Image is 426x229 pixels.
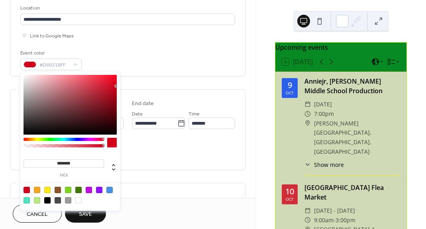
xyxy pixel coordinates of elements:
span: [PERSON_NAME][GEOGRAPHIC_DATA], [GEOGRAPHIC_DATA], [GEOGRAPHIC_DATA] [314,119,400,157]
span: Date [132,110,143,118]
div: Anniejr, [PERSON_NAME] Middle School Production [304,76,400,96]
div: ​ [304,215,311,225]
div: Upcoming events [275,43,406,52]
div: #50E3C2 [24,197,30,204]
button: Save [65,205,106,223]
span: [DATE] - [DATE] [314,206,355,215]
div: #B8E986 [34,197,40,204]
div: #F5A623 [34,187,40,193]
span: [DATE] [314,100,332,109]
div: ​ [304,206,311,215]
div: #FFFFFF [75,197,82,204]
div: Oct [286,91,294,95]
span: Save [79,210,92,219]
div: #000000 [44,197,51,204]
div: 10 [285,188,294,196]
span: 7:00pm [314,109,334,119]
div: #4A4A4A [55,197,61,204]
button: Cancel [13,205,62,223]
div: #D0021B [24,187,30,193]
div: ​ [304,109,311,119]
div: #8B572A [55,187,61,193]
div: 9 [288,81,292,89]
span: 3:00pm [336,215,355,225]
div: Event color [20,49,80,57]
div: Location [20,4,234,12]
div: End date [132,100,154,108]
div: #9B9B9B [65,197,71,204]
span: 9:00am [314,215,334,225]
span: Show more [314,160,344,169]
div: #417505 [75,187,82,193]
div: ​ [304,100,311,109]
div: ​ [304,119,311,128]
span: - [334,215,336,225]
label: hex [24,173,104,178]
span: Time [188,110,200,118]
div: #9013FE [96,187,102,193]
div: #F8E71C [44,187,51,193]
div: Oct [286,197,294,201]
div: ​ [304,160,311,169]
div: #7ED321 [65,187,71,193]
div: #4A90E2 [106,187,113,193]
div: [GEOGRAPHIC_DATA] Flea Market [304,183,400,202]
span: Cancel [27,210,48,219]
button: ​Show more [304,160,344,169]
span: #D0021BFF [39,61,69,69]
div: #BD10E0 [86,187,92,193]
span: Link to Google Maps [30,32,74,40]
